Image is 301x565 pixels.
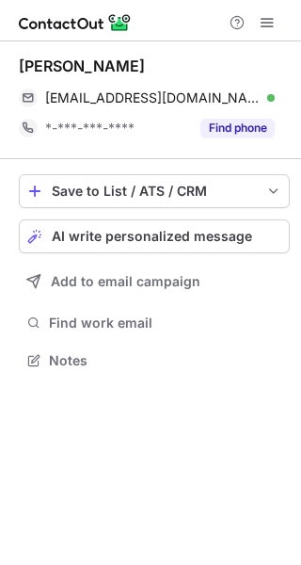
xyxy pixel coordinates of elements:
[19,174,290,208] button: save-profile-one-click
[200,119,275,137] button: Reveal Button
[19,219,290,253] button: AI write personalized message
[19,11,132,34] img: ContactOut v5.3.10
[52,184,257,199] div: Save to List / ATS / CRM
[51,274,200,289] span: Add to email campaign
[52,229,252,244] span: AI write personalized message
[19,310,290,336] button: Find work email
[45,89,261,106] span: [EMAIL_ADDRESS][DOMAIN_NAME]
[49,315,282,331] span: Find work email
[19,56,145,75] div: [PERSON_NAME]
[19,347,290,374] button: Notes
[19,265,290,299] button: Add to email campaign
[49,352,282,369] span: Notes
